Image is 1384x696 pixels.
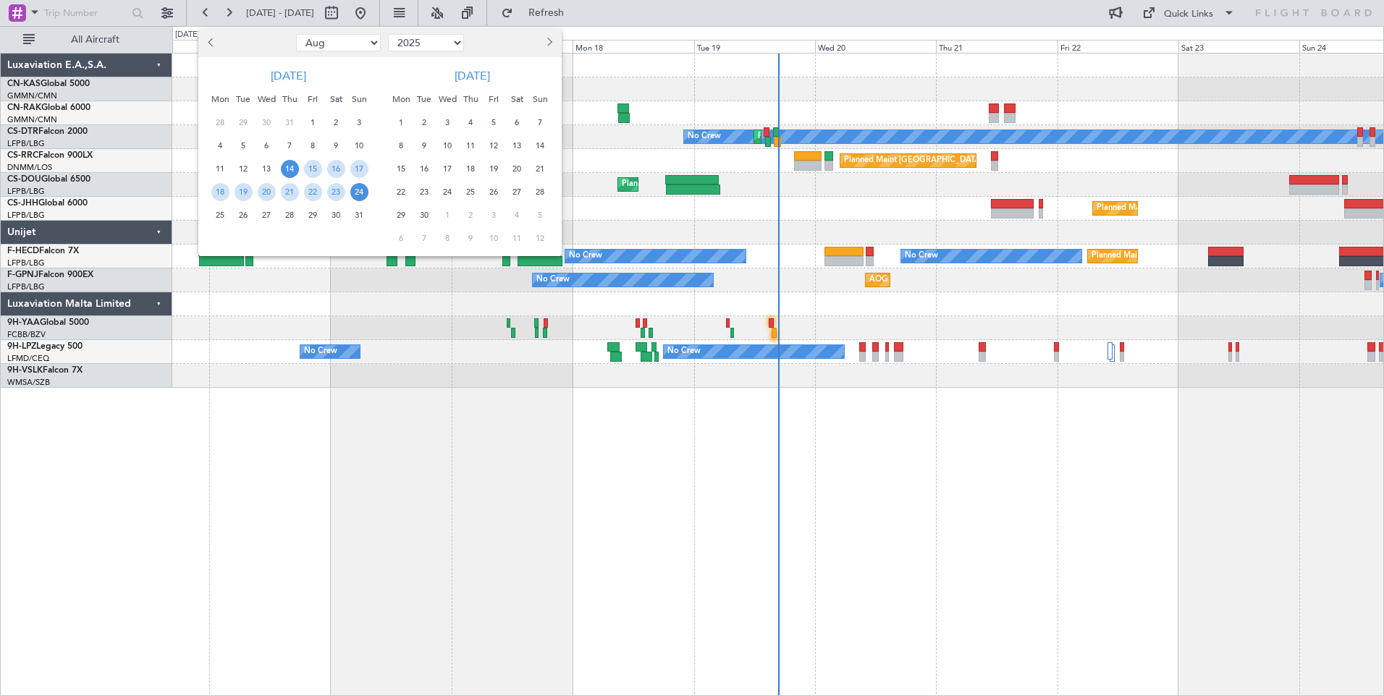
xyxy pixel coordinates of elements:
[485,137,503,155] span: 12
[459,111,482,134] div: 4-9-2025
[392,160,410,178] span: 15
[413,157,436,180] div: 16-9-2025
[505,134,528,157] div: 13-9-2025
[211,160,229,178] span: 11
[324,180,347,203] div: 23-8-2025
[232,157,255,180] div: 12-8-2025
[531,137,549,155] span: 14
[413,203,436,226] div: 30-9-2025
[208,88,232,111] div: Mon
[278,111,301,134] div: 31-7-2025
[392,137,410,155] span: 8
[350,183,368,201] span: 24
[204,31,220,54] button: Previous month
[505,226,528,250] div: 11-10-2025
[508,183,526,201] span: 27
[439,183,457,201] span: 24
[462,114,480,132] span: 4
[462,137,480,155] span: 11
[327,206,345,224] span: 30
[258,114,276,132] span: 30
[459,180,482,203] div: 25-9-2025
[211,137,229,155] span: 4
[347,134,371,157] div: 10-8-2025
[211,206,229,224] span: 25
[508,229,526,247] span: 11
[482,134,505,157] div: 12-9-2025
[392,114,410,132] span: 1
[301,203,324,226] div: 29-8-2025
[528,88,552,111] div: Sun
[304,183,322,201] span: 22
[304,114,322,132] span: 1
[296,34,381,51] select: Select month
[462,160,480,178] span: 18
[278,157,301,180] div: 14-8-2025
[482,111,505,134] div: 5-9-2025
[235,183,253,201] span: 19
[505,203,528,226] div: 4-10-2025
[327,137,345,155] span: 9
[301,88,324,111] div: Fri
[505,111,528,134] div: 6-9-2025
[208,134,232,157] div: 4-8-2025
[281,206,299,224] span: 28
[232,111,255,134] div: 29-7-2025
[208,157,232,180] div: 11-8-2025
[528,111,552,134] div: 7-9-2025
[436,134,459,157] div: 10-9-2025
[281,160,299,178] span: 14
[327,160,345,178] span: 16
[508,137,526,155] span: 13
[531,160,549,178] span: 21
[258,137,276,155] span: 6
[528,157,552,180] div: 21-9-2025
[350,137,368,155] span: 10
[436,203,459,226] div: 1-10-2025
[485,160,503,178] span: 19
[258,206,276,224] span: 27
[482,157,505,180] div: 19-9-2025
[258,183,276,201] span: 20
[482,226,505,250] div: 10-10-2025
[304,160,322,178] span: 15
[327,183,345,201] span: 23
[389,157,413,180] div: 15-9-2025
[436,88,459,111] div: Wed
[327,114,345,132] span: 2
[415,137,434,155] span: 9
[436,180,459,203] div: 24-9-2025
[482,180,505,203] div: 26-9-2025
[485,114,503,132] span: 5
[278,180,301,203] div: 21-8-2025
[462,206,480,224] span: 2
[436,226,459,250] div: 8-10-2025
[485,229,503,247] span: 10
[324,203,347,226] div: 30-8-2025
[350,160,368,178] span: 17
[388,34,464,51] select: Select year
[347,111,371,134] div: 3-8-2025
[324,157,347,180] div: 16-8-2025
[232,134,255,157] div: 5-8-2025
[278,134,301,157] div: 7-8-2025
[462,183,480,201] span: 25
[413,134,436,157] div: 9-9-2025
[439,160,457,178] span: 17
[324,88,347,111] div: Sat
[482,203,505,226] div: 3-10-2025
[255,88,278,111] div: Wed
[528,180,552,203] div: 28-9-2025
[255,111,278,134] div: 30-7-2025
[482,88,505,111] div: Fri
[415,114,434,132] span: 2
[301,157,324,180] div: 15-8-2025
[415,206,434,224] span: 30
[485,206,503,224] span: 3
[255,203,278,226] div: 27-8-2025
[459,226,482,250] div: 9-10-2025
[436,111,459,134] div: 3-9-2025
[278,88,301,111] div: Thu
[459,134,482,157] div: 11-9-2025
[255,180,278,203] div: 20-8-2025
